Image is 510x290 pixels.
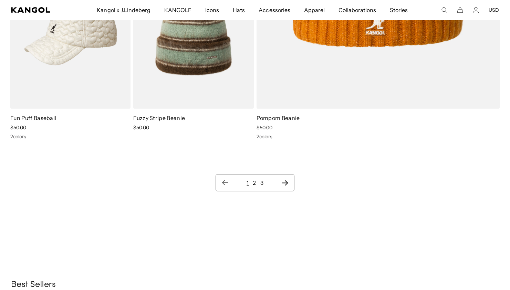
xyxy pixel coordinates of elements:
a: Fuzzy Stripe Beanie [133,114,185,121]
div: 2 colors [257,133,500,140]
summary: Search here [441,7,447,13]
span: $50.00 [10,124,26,131]
a: Pompom Beanie [257,114,300,121]
a: Next page [281,179,289,186]
a: 2 page [253,179,256,186]
span: $50.00 [133,124,149,131]
h3: Best Sellers [11,280,499,290]
div: 2 colors [10,133,131,140]
button: USD [489,7,499,13]
a: Fun Puff Baseball [10,114,56,121]
span: $50.00 [257,124,272,131]
a: Kangol [11,7,64,13]
a: 1 page [247,179,249,186]
button: Cart [457,7,463,13]
nav: Pagination [216,174,294,191]
a: Account [473,7,479,13]
a: 3 page [260,179,263,186]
